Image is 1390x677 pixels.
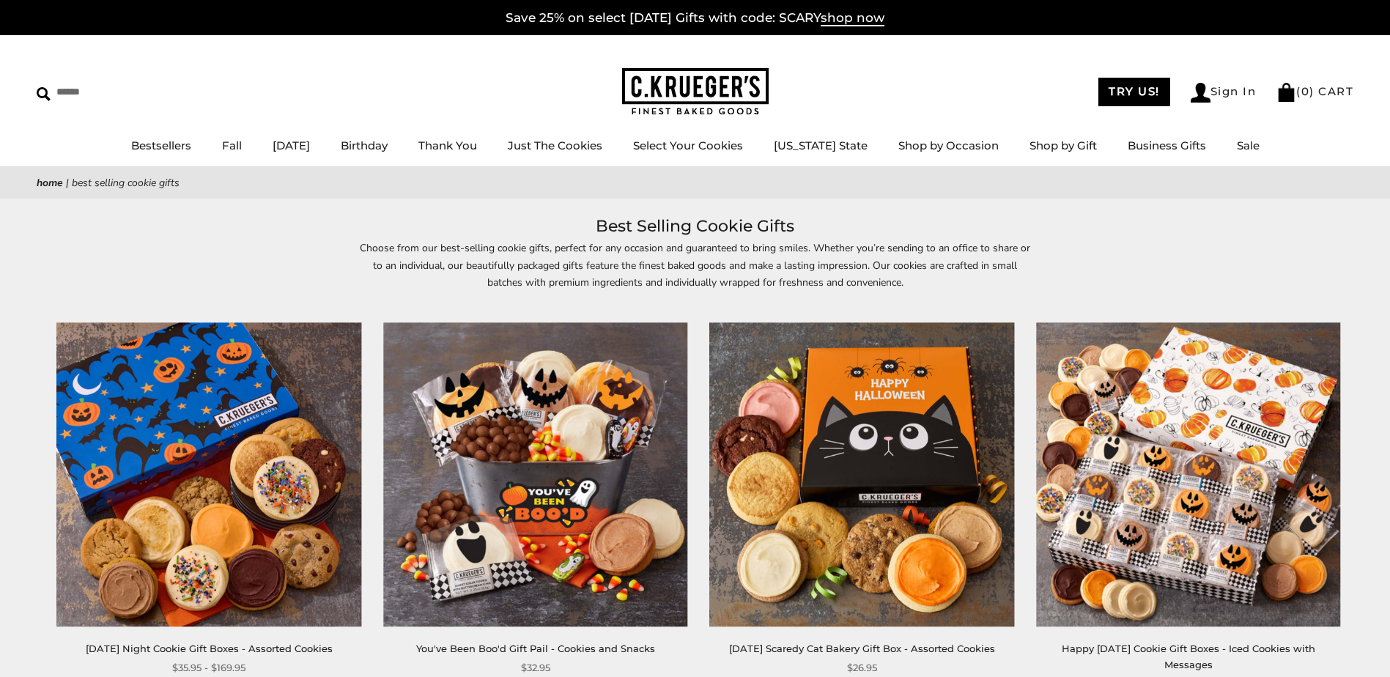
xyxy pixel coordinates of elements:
a: (0) CART [1276,84,1353,98]
img: Bag [1276,83,1296,102]
nav: breadcrumbs [37,174,1353,191]
a: Sign In [1191,83,1257,103]
a: [DATE] [273,138,310,152]
input: Search [37,81,211,103]
img: You've Been Boo'd Gift Pail - Cookies and Snacks [383,322,688,627]
img: Halloween Scaredy Cat Bakery Gift Box - Assorted Cookies [709,322,1014,627]
p: Choose from our best-selling cookie gifts, perfect for any occasion and guaranteed to bring smile... [358,240,1032,307]
img: Search [37,87,51,101]
a: Just The Cookies [508,138,602,152]
img: Happy Halloween Cookie Gift Boxes - Iced Cookies with Messages [1036,322,1341,627]
span: $32.95 [521,660,550,676]
a: Save 25% on select [DATE] Gifts with code: SCARYshop now [506,10,884,26]
img: Halloween Night Cookie Gift Boxes - Assorted Cookies [56,322,361,627]
span: 0 [1301,84,1310,98]
a: [US_STATE] State [774,138,868,152]
a: Home [37,176,63,190]
span: | [66,176,69,190]
a: Bestsellers [131,138,191,152]
a: You've Been Boo'd Gift Pail - Cookies and Snacks [416,643,655,654]
a: Birthday [341,138,388,152]
a: Shop by Occasion [898,138,999,152]
span: Best Selling Cookie Gifts [72,176,180,190]
a: [DATE] Scaredy Cat Bakery Gift Box - Assorted Cookies [729,643,995,654]
span: $35.95 - $169.95 [172,660,245,676]
a: Happy [DATE] Cookie Gift Boxes - Iced Cookies with Messages [1062,643,1315,670]
a: Shop by Gift [1029,138,1097,152]
a: [DATE] Night Cookie Gift Boxes - Assorted Cookies [86,643,333,654]
span: $26.95 [847,660,877,676]
a: Sale [1237,138,1260,152]
a: Thank You [418,138,477,152]
span: shop now [821,10,884,26]
a: Fall [222,138,242,152]
img: Account [1191,83,1210,103]
a: Select Your Cookies [633,138,743,152]
img: C.KRUEGER'S [622,68,769,116]
h1: Best Selling Cookie Gifts [59,213,1331,240]
a: Business Gifts [1128,138,1206,152]
a: TRY US! [1098,78,1170,106]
